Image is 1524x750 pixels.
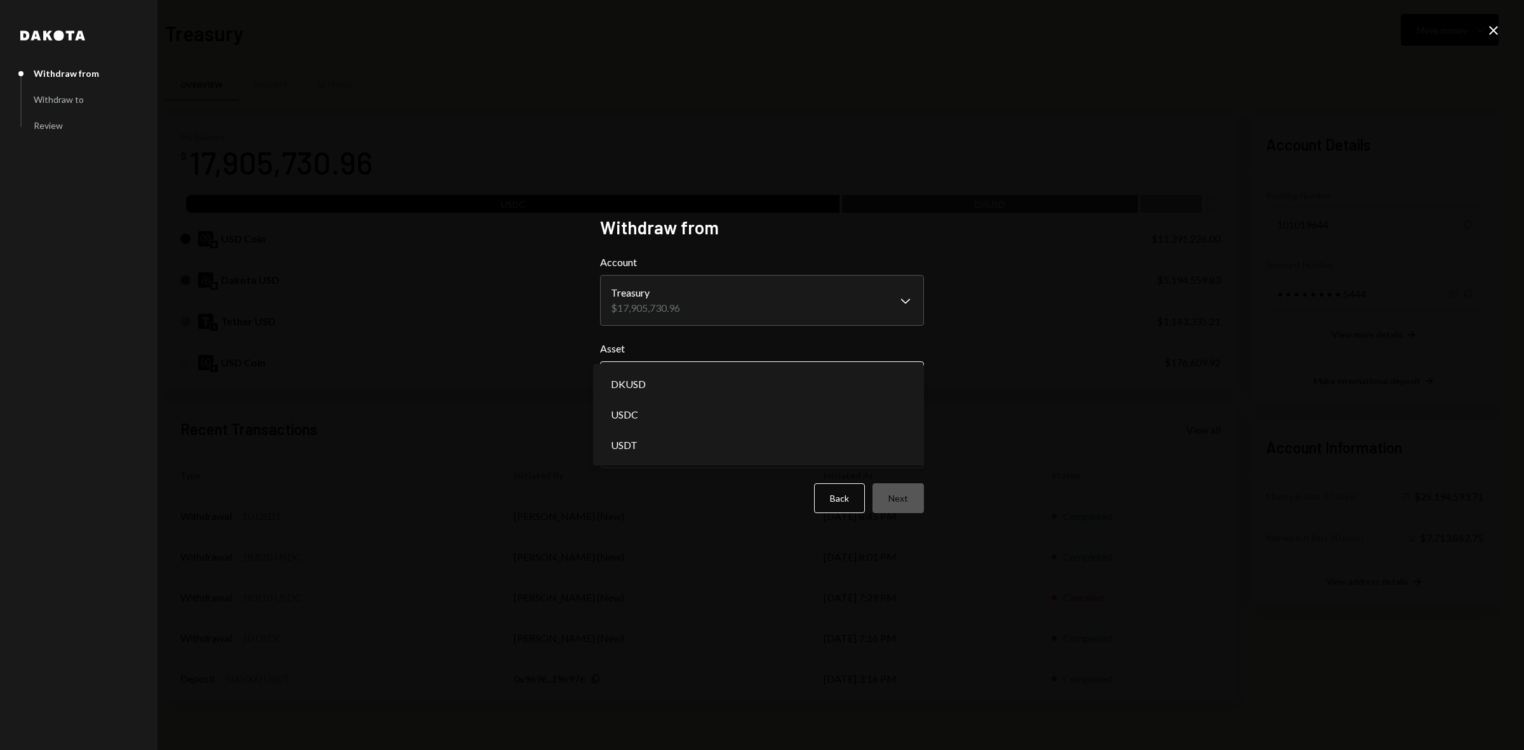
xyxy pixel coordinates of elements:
[600,341,924,356] label: Asset
[611,407,638,422] span: USDC
[600,215,924,240] h2: Withdraw from
[34,120,63,131] div: Review
[600,255,924,270] label: Account
[34,68,99,79] div: Withdraw from
[611,377,646,392] span: DKUSD
[611,438,638,453] span: USDT
[34,94,84,105] div: Withdraw to
[814,483,865,513] button: Back
[600,275,924,326] button: Account
[600,361,924,397] button: Asset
